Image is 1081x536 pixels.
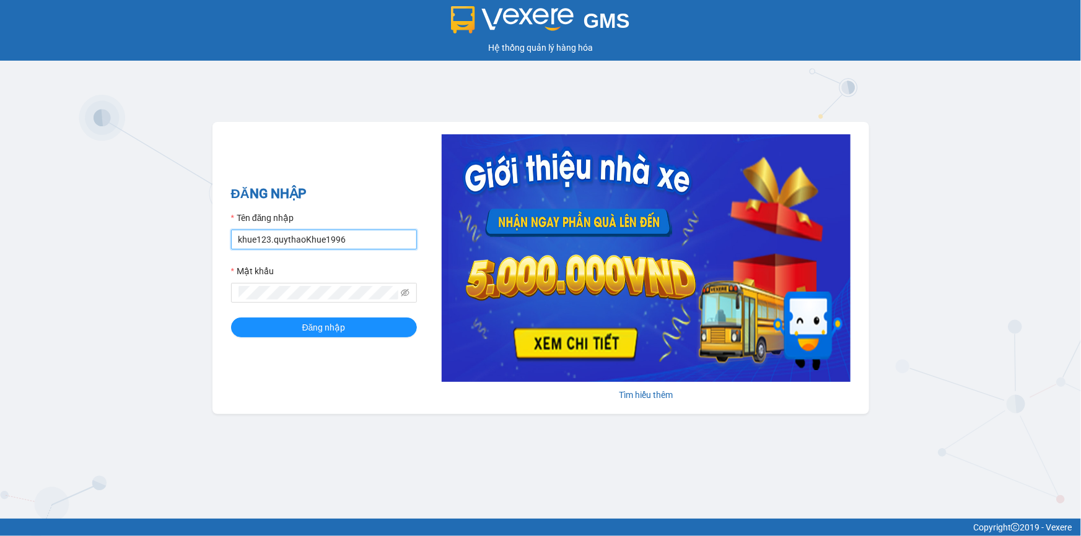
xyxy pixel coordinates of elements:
[231,230,417,249] input: Tên đăng nhập
[451,6,574,33] img: logo 2
[239,286,398,300] input: Mật khẩu
[231,264,274,278] label: Mật khẩu
[442,388,851,402] div: Tìm hiểu thêm
[401,288,409,297] span: eye-invisible
[1011,523,1020,532] span: copyright
[302,321,346,334] span: Đăng nhập
[231,211,294,225] label: Tên đăng nhập
[231,184,417,204] h2: ĐĂNG NHẬP
[231,318,417,337] button: Đăng nhập
[584,9,630,32] span: GMS
[3,41,1078,54] div: Hệ thống quản lý hàng hóa
[9,521,1072,534] div: Copyright 2019 - Vexere
[451,19,630,28] a: GMS
[442,134,851,382] img: banner-0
